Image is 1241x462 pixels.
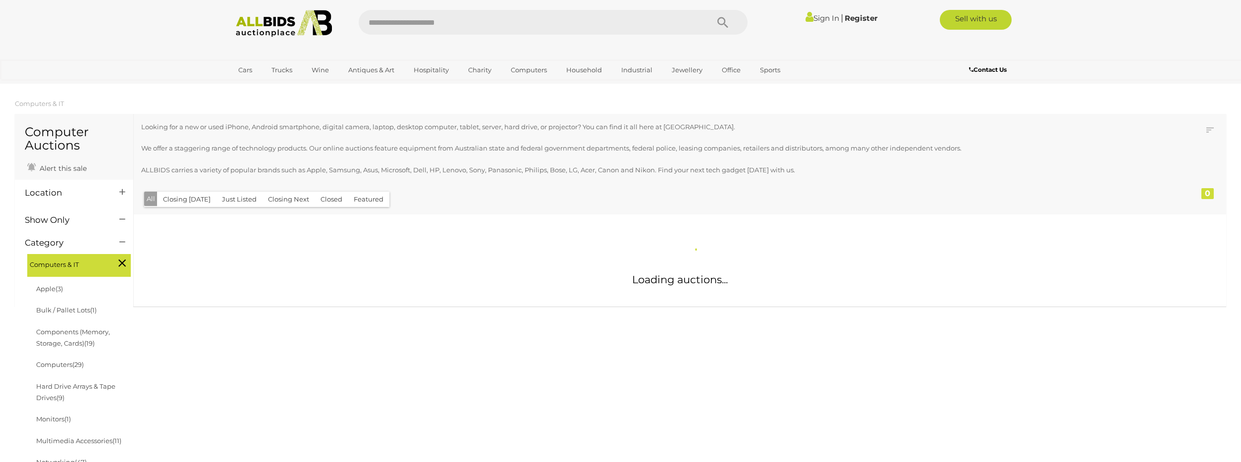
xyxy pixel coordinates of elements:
[36,382,115,402] a: Hard Drive Arrays & Tape Drives(9)
[157,192,216,207] button: Closing [DATE]
[754,62,787,78] a: Sports
[36,360,84,368] a: Computers(29)
[969,64,1009,75] a: Contact Us
[806,13,839,23] a: Sign In
[25,125,123,153] h1: Computer Auctions
[36,328,110,347] a: Components (Memory, Storage, Cards)(19)
[72,360,84,368] span: (29)
[36,285,63,293] a: Apple(3)
[940,10,1012,30] a: Sell with us
[342,62,401,78] a: Antiques & Art
[112,437,121,445] span: (11)
[845,13,877,23] a: Register
[141,121,1122,133] p: Looking for a new or used iPhone, Android smartphone, digital camera, laptop, desktop computer, t...
[84,339,95,347] span: (19)
[25,188,105,198] h4: Location
[230,10,338,37] img: Allbids.com.au
[407,62,455,78] a: Hospitality
[665,62,709,78] a: Jewellery
[615,62,659,78] a: Industrial
[141,164,1122,176] p: ALLBIDS carries a variety of popular brands such as Apple, Samsung, Asus, Microsoft, Dell, HP, Le...
[462,62,498,78] a: Charity
[265,62,299,78] a: Trucks
[715,62,747,78] a: Office
[216,192,263,207] button: Just Listed
[232,62,259,78] a: Cars
[56,394,64,402] span: (9)
[969,66,1007,73] b: Contact Us
[560,62,608,78] a: Household
[25,238,105,248] h4: Category
[144,192,158,206] button: All
[262,192,315,207] button: Closing Next
[90,306,97,314] span: (1)
[25,160,89,175] a: Alert this sale
[64,415,71,423] span: (1)
[36,306,97,314] a: Bulk / Pallet Lots(1)
[632,273,728,286] span: Loading auctions...
[1201,188,1214,199] div: 0
[30,257,104,270] span: Computers & IT
[36,415,71,423] a: Monitors(1)
[315,192,348,207] button: Closed
[841,12,843,23] span: |
[348,192,389,207] button: Featured
[504,62,553,78] a: Computers
[25,215,105,225] h4: Show Only
[15,100,64,107] a: Computers & IT
[55,285,63,293] span: (3)
[232,78,315,95] a: [GEOGRAPHIC_DATA]
[37,164,87,173] span: Alert this sale
[141,143,1122,154] p: We offer a staggering range of technology products. Our online auctions feature equipment from Au...
[36,437,121,445] a: Multimedia Accessories(11)
[305,62,335,78] a: Wine
[698,10,748,35] button: Search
